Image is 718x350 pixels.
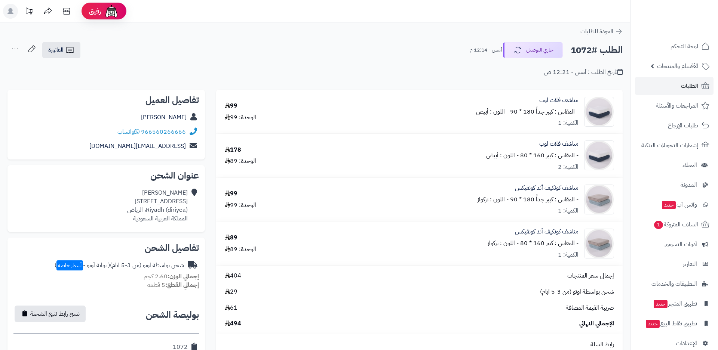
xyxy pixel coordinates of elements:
a: مناشف فلات لوب [539,96,579,105]
a: المدونة [635,176,714,194]
a: [PERSON_NAME] [141,113,187,122]
span: تطبيق نقاط البيع [645,318,697,329]
a: واتساب [117,127,139,136]
span: إشعارات التحويلات البنكية [641,140,698,151]
a: أدوات التسويق [635,235,714,253]
span: أسعار خاصة [56,260,83,270]
strong: إجمالي الوزن: [168,272,199,281]
a: وآتس آبجديد [635,196,714,214]
span: السلات المتروكة [653,219,698,230]
span: جديد [654,300,668,308]
strong: إجمالي القطع: [165,281,199,289]
a: التطبيقات والخدمات [635,275,714,293]
span: ضريبة القيمة المضافة [566,304,614,312]
a: إشعارات التحويلات البنكية [635,136,714,154]
div: 99 [225,189,237,198]
span: طلبات الإرجاع [668,120,698,131]
small: - المقاس : كبير 160 * 80 [520,239,579,248]
h2: بوليصة الشحن [146,310,199,319]
div: الكمية: 1 [558,207,579,215]
a: مناشف كونكيف أند كونفيكس [515,184,579,192]
span: الإعدادات [676,338,697,349]
a: طلبات الإرجاع [635,117,714,134]
div: الوحدة: 89 [225,245,256,254]
a: العملاء [635,156,714,174]
a: تحديثات المنصة [20,4,39,21]
span: جديد [662,201,676,209]
a: 966560266666 [141,127,186,136]
div: [PERSON_NAME] [STREET_ADDRESS] Riyadh (diriyea)، الرياض المملكة العربية السعودية [127,189,188,223]
span: 61 [225,304,237,312]
a: التقارير [635,255,714,273]
small: - المقاس : كبير جداً 180 * 90 [510,107,579,116]
a: المراجعات والأسئلة [635,97,714,115]
img: ai-face.png [104,4,119,19]
span: المراجعات والأسئلة [656,100,698,111]
a: لوحة التحكم [635,37,714,55]
span: تطبيق المتجر [653,298,697,309]
span: الفاتورة [48,46,64,55]
div: الكمية: 2 [558,163,579,171]
img: 1754839838-%D9%83%D9%88%D9%86%D9%83%D9%8A%D9%81%20%D8%A3%D9%86%D8%AF%20%D9%83%D9%88%D9%86%D9%81%D... [584,229,614,258]
small: أمس - 12:14 م [470,46,502,54]
h2: الطلب #1072 [571,43,623,58]
span: 494 [225,319,241,328]
a: مناشف كونكيف أند كونفيكس [515,227,579,236]
img: 1754839838-%D9%83%D9%88%D9%86%D9%83%D9%8A%D9%81%20%D8%A3%D9%86%D8%AF%20%D9%83%D9%88%D9%86%D9%81%D... [584,185,614,214]
button: نسخ رابط تتبع الشحنة [15,306,86,322]
span: جديد [646,320,660,328]
small: - اللون : أبيض [476,107,509,116]
span: إجمالي سعر المنتجات [567,272,614,280]
span: شحن بواسطة اوتو (من 3-5 ايام) [540,288,614,296]
a: مناشف فلات لوب [539,140,579,148]
img: 1754839373-%D9%81%D9%84%D8%A7%D8%AA%20%D9%84%D9%88%D8%A8-90x90.jpg [584,140,614,170]
small: - المقاس : كبير جداً 180 * 90 [510,195,579,204]
div: الوحدة: 89 [225,157,256,165]
a: [EMAIL_ADDRESS][DOMAIN_NAME] [89,142,186,151]
h2: تفاصيل العميل [13,96,199,105]
h2: تفاصيل الشحن [13,244,199,253]
img: logo-2.png [667,21,711,37]
h2: عنوان الشحن [13,171,199,180]
span: العملاء [682,160,697,170]
span: أدوات التسويق [665,239,697,250]
span: العودة للطلبات [580,27,613,36]
div: 89 [225,233,237,242]
span: لوحة التحكم [671,41,698,52]
div: رابط السلة [219,340,620,349]
span: رفيق [89,7,101,16]
small: 2.60 كجم [144,272,199,281]
a: الطلبات [635,77,714,95]
small: 5 قطعة [147,281,199,289]
a: تطبيق المتجرجديد [635,295,714,313]
div: تاريخ الطلب : أمس - 12:21 ص [544,68,623,77]
small: - اللون : تركواز [478,195,509,204]
div: الوحدة: 99 [225,113,256,122]
span: نسخ رابط تتبع الشحنة [30,309,80,318]
small: - اللون : أبيض [486,151,519,160]
div: الكمية: 1 [558,251,579,259]
span: الأقسام والمنتجات [657,61,698,71]
a: السلات المتروكة1 [635,216,714,233]
div: الكمية: 1 [558,119,579,127]
span: ( بوابة أوتو - ) [55,261,110,270]
small: - اللون : تركواز [488,239,519,248]
img: 1754839373-%D9%81%D9%84%D8%A7%D8%AA%20%D9%84%D9%88%D8%A8-90x90.jpg [584,97,614,127]
span: الطلبات [681,81,698,91]
div: شحن بواسطة اوتو (من 3-5 ايام) [55,261,184,270]
div: 99 [225,102,237,110]
div: 178 [225,146,241,154]
button: جاري التوصيل [503,42,563,58]
a: الفاتورة [42,42,80,58]
a: العودة للطلبات [580,27,623,36]
span: وآتس آب [661,199,697,210]
span: المدونة [681,180,697,190]
span: 1 [654,221,663,229]
span: الإجمالي النهائي [579,319,614,328]
a: تطبيق نقاط البيعجديد [635,315,714,332]
div: الوحدة: 99 [225,201,256,210]
small: - المقاس : كبير 160 * 80 [520,151,579,160]
span: 29 [225,288,237,296]
span: 404 [225,272,241,280]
